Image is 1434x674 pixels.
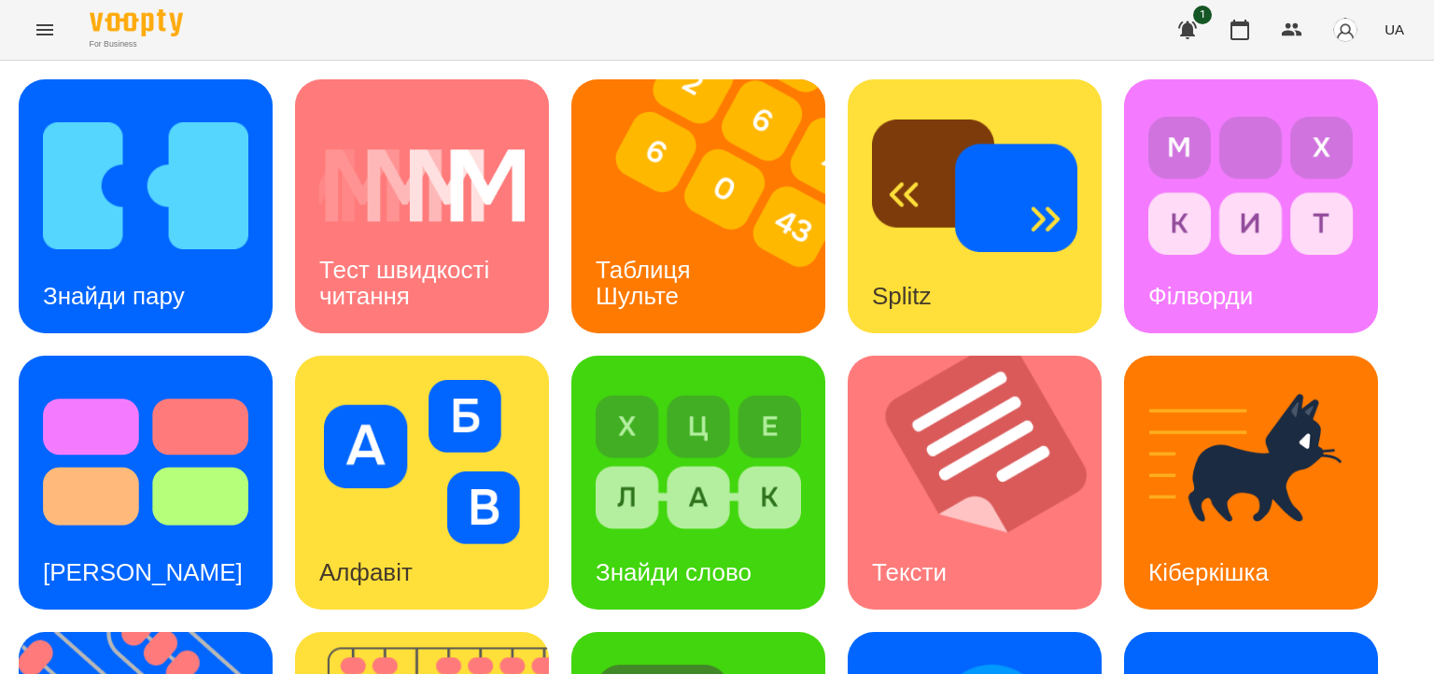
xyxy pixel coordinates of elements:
img: Тексти [848,356,1125,610]
img: Таблиця Шульте [571,79,849,333]
img: Знайди пару [43,104,248,268]
h3: Splitz [872,282,932,310]
img: Знайди слово [596,380,801,544]
img: Алфавіт [319,380,525,544]
a: КіберкішкаКіберкішка [1124,356,1378,610]
img: Філворди [1148,104,1354,268]
button: Menu [22,7,67,52]
h3: [PERSON_NAME] [43,558,243,586]
span: For Business [90,38,183,50]
h3: Філворди [1148,282,1253,310]
h3: Таблиця Шульте [596,256,697,309]
h3: Кіберкішка [1148,558,1269,586]
h3: Знайди пару [43,282,185,310]
img: Тест швидкості читання [319,104,525,268]
img: Voopty Logo [90,9,183,36]
span: UA [1385,20,1404,39]
a: SplitzSplitz [848,79,1102,333]
h3: Тексти [872,558,947,586]
button: UA [1377,12,1412,47]
a: ФілвордиФілворди [1124,79,1378,333]
img: Splitz [872,104,1077,268]
h3: Алфавіт [319,558,413,586]
a: Тест Струпа[PERSON_NAME] [19,356,273,610]
img: Тест Струпа [43,380,248,544]
img: avatar_s.png [1332,17,1358,43]
span: 1 [1193,6,1212,24]
a: Таблиця ШультеТаблиця Шульте [571,79,825,333]
h3: Тест швидкості читання [319,256,496,309]
a: Тест швидкості читанняТест швидкості читання [295,79,549,333]
img: Кіберкішка [1148,380,1354,544]
a: Знайди паруЗнайди пару [19,79,273,333]
a: Знайди словоЗнайди слово [571,356,825,610]
a: ТекстиТексти [848,356,1102,610]
h3: Знайди слово [596,558,752,586]
a: АлфавітАлфавіт [295,356,549,610]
